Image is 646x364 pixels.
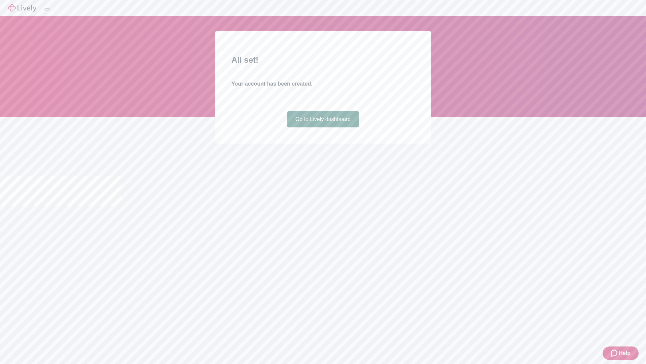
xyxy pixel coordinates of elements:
[231,80,415,88] h4: Your account has been created.
[287,111,359,127] a: Go to Lively dashboard
[603,346,639,360] button: Zendesk support iconHelp
[44,8,50,10] button: Log out
[619,349,631,357] span: Help
[8,4,36,12] img: Lively
[611,349,619,357] svg: Zendesk support icon
[231,54,415,66] h2: All set!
